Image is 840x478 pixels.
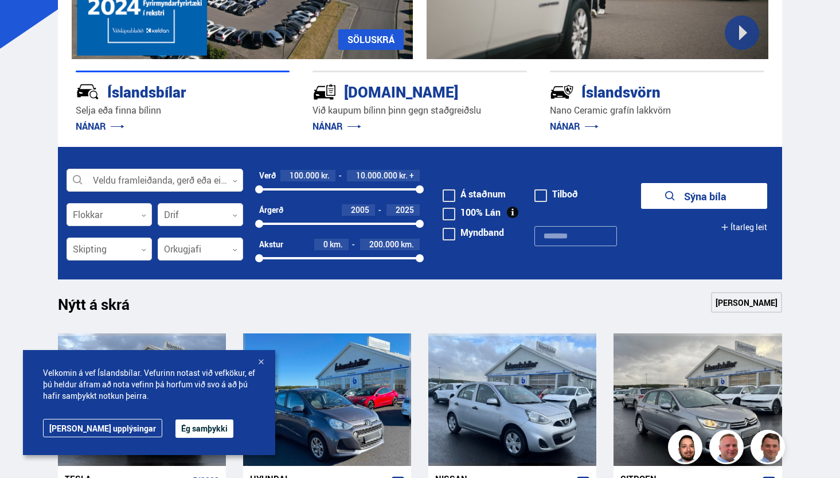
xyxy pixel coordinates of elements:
[443,189,506,199] label: Á staðnum
[369,239,399,250] span: 200.000
[670,432,704,466] img: nhp88E3Fdnt1Opn2.png
[396,204,414,215] span: 2025
[259,240,283,249] div: Akstur
[58,296,150,320] h1: Nýtt á skrá
[43,419,162,437] a: [PERSON_NAME] upplýsingar
[259,171,276,180] div: Verð
[443,228,504,237] label: Myndband
[259,205,283,215] div: Árgerð
[401,240,414,249] span: km.
[550,104,764,117] p: Nano Ceramic grafín lakkvörn
[550,81,724,101] div: Íslandsvörn
[711,292,782,313] a: [PERSON_NAME]
[321,171,330,180] span: kr.
[711,432,745,466] img: siFngHWaQ9KaOqBr.png
[312,104,527,117] p: Við kaupum bílinn þinn gegn staðgreiðslu
[443,208,501,217] label: 100% Lán
[330,240,343,249] span: km.
[752,432,787,466] img: FbJEzSuNWCJXmdc-.webp
[356,170,397,181] span: 10.000.000
[338,29,404,50] a: SÖLUSKRÁ
[9,5,44,39] button: Opna LiveChat spjallviðmót
[721,214,767,240] button: Ítarleg leit
[175,419,233,438] button: Ég samþykki
[76,104,290,117] p: Selja eða finna bílinn
[290,170,319,181] span: 100.000
[550,80,574,104] img: -Svtn6bYgwAsiwNX.svg
[550,120,599,133] a: NÁNAR
[312,81,486,101] div: [DOMAIN_NAME]
[312,80,337,104] img: tr5P-W3DuiFaO7aO.svg
[43,367,255,402] span: Velkomin á vef Íslandsbílar. Vefurinn notast við vefkökur, ef þú heldur áfram að nota vefinn þá h...
[409,171,414,180] span: +
[76,80,100,104] img: JRvxyua_JYH6wB4c.svg
[399,171,408,180] span: kr.
[351,204,369,215] span: 2005
[641,183,767,209] button: Sýna bíla
[534,189,578,199] label: Tilboð
[312,120,361,133] a: NÁNAR
[323,239,328,250] span: 0
[76,120,124,133] a: NÁNAR
[76,81,249,101] div: Íslandsbílar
